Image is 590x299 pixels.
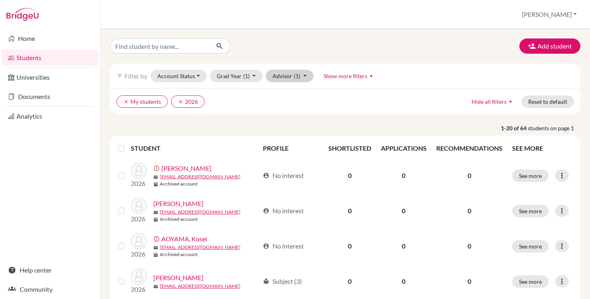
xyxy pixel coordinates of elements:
[263,278,269,285] span: local_library
[2,262,98,278] a: Help center
[151,70,207,82] button: Account Status
[153,245,158,250] span: mail
[2,89,98,105] a: Documents
[376,158,431,193] td: 0
[131,163,147,179] img: ALTUNA, Benjamin
[323,228,376,264] td: 0
[110,38,210,54] input: Find student by name...
[160,283,240,290] a: [EMAIL_ADDRESS][DOMAIN_NAME]
[258,139,323,158] th: PROFILE
[431,139,507,158] th: RECOMMENDATIONS
[124,72,147,80] span: Filter by
[518,7,580,22] button: [PERSON_NAME]
[323,264,376,299] td: 0
[263,241,304,251] div: No interest
[294,73,300,79] span: (1)
[507,139,578,158] th: SEE MORE
[317,70,382,82] button: Show more filtersarrow_drop_up
[519,38,580,54] button: Add student
[243,73,250,79] span: (1)
[528,124,580,132] span: students on page 1
[436,277,503,286] p: 0
[116,95,168,108] button: clearMy students
[512,240,549,253] button: See more
[160,173,240,180] a: [EMAIL_ADDRESS][DOMAIN_NAME]
[116,73,123,79] i: filter_list
[263,172,269,179] span: account_circle
[153,165,161,172] span: error_outline
[131,249,147,259] p: 2026
[2,30,98,46] a: Home
[436,241,503,251] p: 0
[123,99,129,105] i: clear
[131,233,147,249] img: AOYAMA, Kosei
[153,210,158,215] span: mail
[501,124,528,132] strong: 1-20 of 64
[160,216,198,223] b: Archived account
[263,277,302,286] div: Subject (3)
[263,208,269,214] span: account_circle
[465,95,521,108] button: Hide all filtersarrow_drop_up
[160,208,240,216] a: [EMAIL_ADDRESS][DOMAIN_NAME]
[472,98,507,105] span: Hide all filters
[153,284,158,289] span: mail
[2,50,98,66] a: Students
[161,164,212,173] a: [PERSON_NAME]
[153,273,203,283] a: [PERSON_NAME]
[2,69,98,85] a: Universities
[512,170,549,182] button: See more
[323,73,367,79] span: Show more filters
[153,182,158,187] span: inventory_2
[131,139,258,158] th: STUDENT
[6,8,39,21] img: Bridge-U
[178,99,183,105] i: clear
[2,108,98,124] a: Analytics
[263,243,269,249] span: account_circle
[521,95,574,108] button: Reset to default
[2,281,98,297] a: Community
[171,95,205,108] button: clear2026
[153,199,203,208] a: [PERSON_NAME]
[153,217,158,222] span: inventory_2
[263,171,304,180] div: No interest
[323,193,376,228] td: 0
[507,97,515,105] i: arrow_drop_up
[367,72,375,80] i: arrow_drop_up
[131,285,147,294] p: 2026
[436,206,503,216] p: 0
[160,251,198,258] b: Archived account
[131,269,147,285] img: Arush, Kumar
[153,236,161,242] span: error_outline
[376,228,431,264] td: 0
[161,234,207,244] a: AOYAMA, Kosei
[153,253,158,257] span: inventory_2
[376,139,431,158] th: APPLICATIONS
[323,158,376,193] td: 0
[160,180,198,188] b: Archived account
[436,171,503,180] p: 0
[160,244,240,251] a: [EMAIL_ADDRESS][DOMAIN_NAME]
[376,264,431,299] td: 0
[376,193,431,228] td: 0
[512,275,549,288] button: See more
[131,214,147,224] p: 2026
[210,70,263,82] button: Grad Year(1)
[131,179,147,188] p: 2026
[512,205,549,217] button: See more
[131,198,147,214] img: ALTUNA, Milagros
[263,206,304,216] div: No interest
[323,139,376,158] th: SHORTLISTED
[153,175,158,180] span: mail
[266,70,313,82] button: Advisor(1)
